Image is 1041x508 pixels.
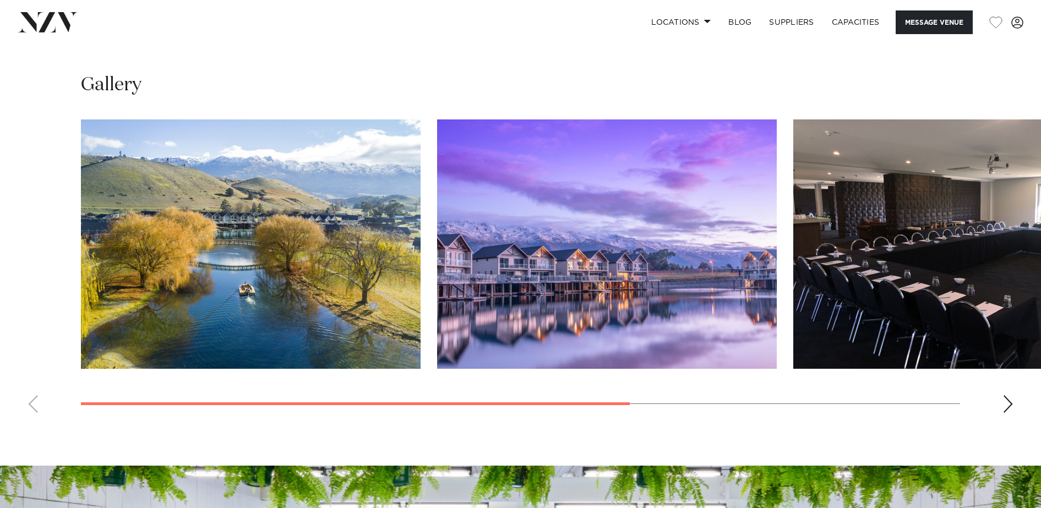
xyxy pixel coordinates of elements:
[896,10,973,34] button: Message Venue
[720,10,760,34] a: BLOG
[437,119,777,369] swiper-slide: 2 / 4
[18,12,78,32] img: nzv-logo.png
[81,119,421,369] swiper-slide: 1 / 4
[81,73,141,97] h2: Gallery
[760,10,822,34] a: SUPPLIERS
[823,10,889,34] a: Capacities
[642,10,720,34] a: Locations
